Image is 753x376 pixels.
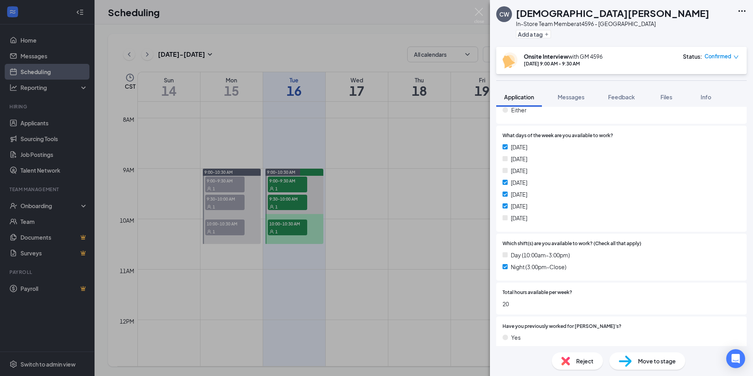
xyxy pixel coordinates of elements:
span: Messages [558,93,584,101]
span: No [511,345,519,354]
span: Either [511,106,527,114]
div: Open Intercom Messenger [726,349,745,368]
button: PlusAdd a tag [516,30,551,38]
span: [DATE] [511,166,527,175]
h1: [DEMOGRAPHIC_DATA][PERSON_NAME] [516,6,709,20]
div: [DATE] 9:00 AM - 9:30 AM [524,60,603,67]
span: Application [504,93,534,101]
span: Have you previously worked for [PERSON_NAME]'s? [503,323,621,330]
span: Yes [511,333,521,342]
div: with GM 4596 [524,52,603,60]
span: Night (3:00pm-Close) [511,262,566,271]
span: Move to stage [638,357,676,365]
svg: Ellipses [737,6,747,16]
div: CW [499,10,509,18]
span: [DATE] [511,143,527,151]
span: Confirmed [705,52,731,60]
span: 20 [503,300,740,308]
span: Files [660,93,672,101]
span: Day (10:00am-3:00pm) [511,251,570,259]
span: Feedback [608,93,635,101]
span: [DATE] [511,202,527,210]
span: down [733,54,739,60]
div: Status : [683,52,702,60]
span: Reject [576,357,593,365]
span: [DATE] [511,154,527,163]
svg: Plus [544,32,549,37]
span: [DATE] [511,178,527,187]
div: In-Store Team Member at 4596 - [GEOGRAPHIC_DATA] [516,20,709,28]
span: Which shift(s) are you available to work? (Check all that apply) [503,240,641,248]
span: [DATE] [511,214,527,222]
span: Total hours available per week? [503,289,572,296]
span: What days of the week are you available to work? [503,132,613,140]
b: Onsite Interview [524,53,568,60]
span: Info [701,93,711,101]
span: [DATE] [511,190,527,199]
